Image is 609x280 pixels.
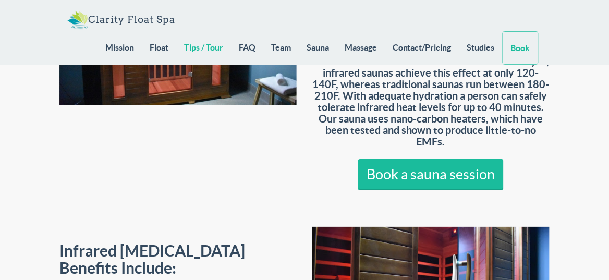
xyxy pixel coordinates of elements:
a: Book a sauna session [358,159,504,190]
a: Sauna [299,31,337,64]
h3: Infrared [MEDICAL_DATA] Benefits Include: [59,242,297,277]
a: Studies [459,31,503,64]
a: Float [142,31,176,64]
a: Tips / Tour [176,31,231,64]
a: Book [503,31,539,65]
a: FAQ [231,31,263,64]
a: Massage [337,31,385,64]
a: Mission [98,31,142,64]
a: Contact/Pricing [385,31,459,64]
a: Team [263,31,299,64]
